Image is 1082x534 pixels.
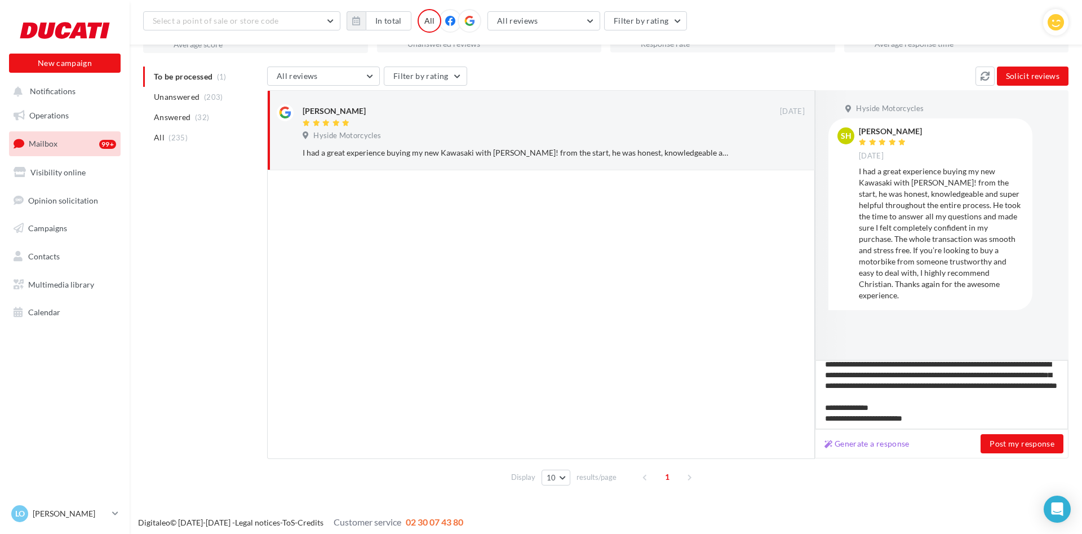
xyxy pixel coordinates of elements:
a: Credits [298,518,323,527]
a: Visibility online [7,161,123,184]
a: ToS [282,518,295,527]
a: Contacts [7,245,123,268]
span: All reviews [497,16,538,25]
span: Opinion solicitation [28,195,98,205]
button: All reviews [487,11,600,30]
div: I had a great experience buying my new Kawasaki with [PERSON_NAME]! from the start, he was honest... [859,166,1023,301]
span: Contacts [28,251,60,261]
a: Mailbox99+ [7,131,123,156]
span: Hyside Motorcycles [313,131,381,141]
button: Post my response [981,434,1063,453]
span: Notifications [30,87,76,96]
span: [DATE] [780,107,805,117]
span: All [154,132,165,143]
div: All [418,9,441,33]
button: Select a point of sale or store code [143,11,340,30]
div: Open Intercom Messenger [1044,496,1071,523]
span: Campaigns [28,223,67,233]
a: Legal notices [235,518,280,527]
a: Opinion solicitation [7,189,123,213]
span: 02 30 07 43 80 [406,517,463,527]
span: Customer service [334,517,401,527]
button: Filter by rating [384,67,467,86]
div: [PERSON_NAME] [859,127,922,135]
span: Answered [154,112,191,123]
span: (235) [168,133,188,142]
a: Digitaleo [138,518,170,527]
span: 1 [658,468,676,486]
span: Hyside Motorcycles [856,104,924,114]
span: Select a point of sale or store code [153,16,279,25]
span: Mailbox [29,139,57,148]
span: All reviews [277,71,318,81]
span: Visibility online [30,167,86,177]
span: Multimedia library [28,280,94,289]
span: (203) [204,92,223,101]
div: 99+ [99,140,116,149]
div: [PERSON_NAME] [303,105,366,117]
span: sh [841,130,852,142]
span: 10 [547,473,556,482]
button: New campaign [9,54,121,73]
span: LO [15,508,25,519]
button: All reviews [267,67,380,86]
button: 10 [542,470,570,486]
div: I had a great experience buying my new Kawasaki with [PERSON_NAME]! from the start, he was honest... [303,147,731,158]
a: LO [PERSON_NAME] [9,503,121,524]
button: Solicit reviews [997,67,1068,86]
span: [DATE] [859,151,884,161]
button: In total [347,11,411,30]
span: Calendar [28,307,60,317]
a: Campaigns [7,217,123,240]
p: [PERSON_NAME] [33,508,108,519]
button: Generate a response [820,437,914,451]
span: Display [511,472,535,483]
span: Unanswered [154,91,200,103]
span: © [DATE]-[DATE] - - - [138,518,463,527]
a: Multimedia library [7,273,123,297]
button: In total [366,11,411,30]
span: Operations [29,111,69,120]
span: (32) [195,113,209,122]
span: results/page [577,472,617,483]
a: Calendar [7,301,123,324]
button: Filter by rating [604,11,688,30]
a: Operations [7,104,123,127]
